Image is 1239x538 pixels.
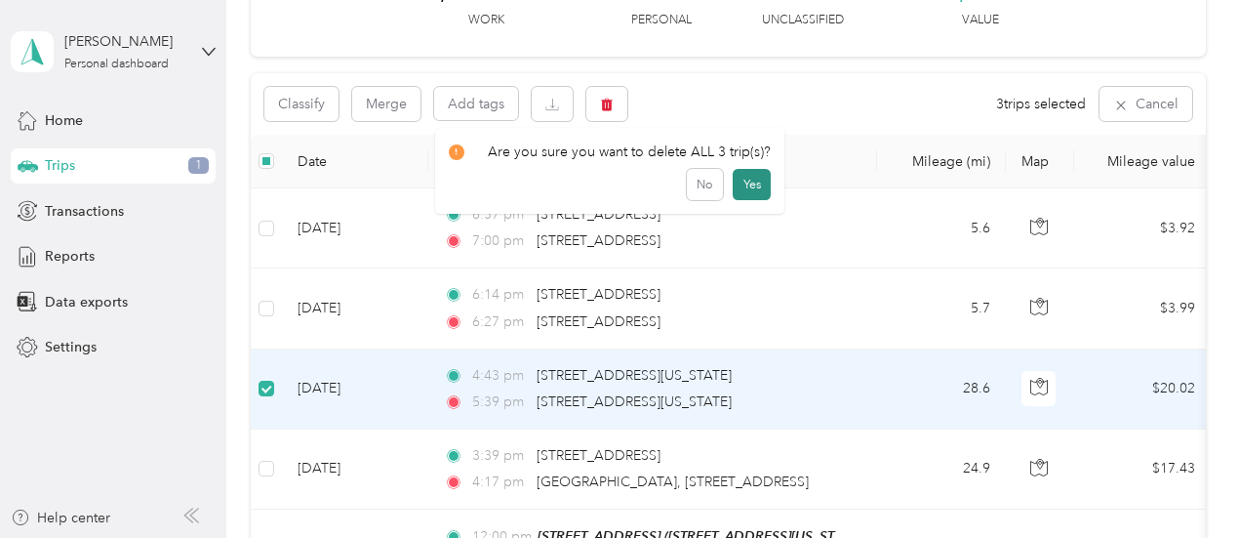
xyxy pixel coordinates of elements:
td: 24.9 [877,430,1006,510]
span: [GEOGRAPHIC_DATA], [STREET_ADDRESS] [537,474,809,490]
button: Merge [352,87,420,121]
td: [DATE] [282,269,428,349]
span: 7:00 pm [472,230,528,252]
iframe: Everlance-gr Chat Button Frame [1130,429,1239,538]
span: [STREET_ADDRESS] [537,286,660,303]
span: [STREET_ADDRESS][US_STATE] [537,367,732,384]
span: [STREET_ADDRESS] [537,447,660,464]
span: Transactions [45,201,124,222]
td: $20.02 [1074,350,1211,430]
div: Personal dashboard [64,59,169,70]
td: 28.6 [877,350,1006,430]
span: 6:14 pm [472,284,528,306]
p: Unclassified [762,12,844,29]
span: [STREET_ADDRESS][US_STATE] [537,393,732,410]
span: 1 [188,157,209,175]
span: 3:39 pm [472,445,528,467]
td: $3.92 [1074,188,1211,269]
button: No [687,169,723,200]
td: [DATE] [282,188,428,269]
div: [PERSON_NAME] [64,31,186,52]
th: Locations [428,135,877,188]
span: 4:17 pm [472,472,528,493]
span: [STREET_ADDRESS] [537,232,660,249]
span: Home [45,110,83,131]
button: Add tags [434,87,518,120]
td: $17.43 [1074,430,1211,510]
span: Data exports [45,292,128,312]
p: Work [468,12,504,29]
span: Reports [45,246,95,267]
p: Personal [631,12,692,29]
p: Value [962,12,999,29]
div: Are you sure you want to delete ALL 3 trip(s)? [449,142,772,162]
button: Help center [11,508,110,528]
td: 5.7 [877,269,1006,349]
span: Settings [45,337,97,357]
span: 3 trips selected [996,94,1086,114]
span: 6:37 pm [472,204,528,226]
span: [STREET_ADDRESS] [537,313,660,330]
span: 6:27 pm [472,311,528,333]
span: Trips [45,155,75,176]
button: Classify [264,87,339,121]
button: Cancel [1099,87,1192,121]
th: Map [1006,135,1074,188]
td: [DATE] [282,350,428,430]
th: Mileage value [1074,135,1211,188]
span: [STREET_ADDRESS] [537,206,660,223]
td: 5.6 [877,188,1006,269]
th: Mileage (mi) [877,135,1006,188]
td: $3.99 [1074,269,1211,349]
th: Date [282,135,428,188]
span: 4:43 pm [472,365,528,387]
span: 5:39 pm [472,392,528,413]
td: [DATE] [282,430,428,510]
button: Yes [733,169,771,200]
